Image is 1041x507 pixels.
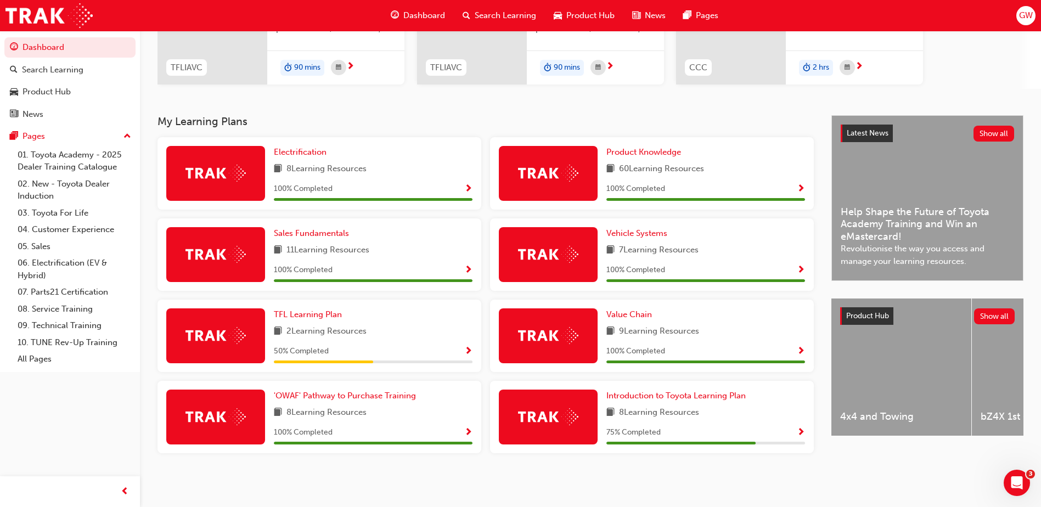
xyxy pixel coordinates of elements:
[606,309,652,319] span: Value Chain
[274,227,353,240] a: Sales Fundamentals
[22,108,43,121] div: News
[274,391,416,401] span: 'OWAF' Pathway to Purchase Training
[274,309,342,319] span: TFL Learning Plan
[274,345,329,358] span: 50 % Completed
[464,426,472,440] button: Show Progress
[121,485,129,499] span: prev-icon
[157,115,814,128] h3: My Learning Plans
[5,3,93,28] img: Trak
[797,426,805,440] button: Show Progress
[689,61,707,74] span: CCC
[464,428,472,438] span: Show Progress
[4,126,136,147] button: Pages
[123,129,131,144] span: up-icon
[274,183,333,195] span: 100 % Completed
[632,9,640,22] span: news-icon
[1016,6,1036,25] button: GW
[13,317,136,334] a: 09. Technical Training
[845,61,850,75] span: calendar-icon
[518,327,578,344] img: Trak
[606,406,615,420] span: book-icon
[847,128,888,138] span: Latest News
[840,307,1015,325] a: Product HubShow all
[619,406,699,420] span: 8 Learning Resources
[1004,470,1030,496] iframe: Intercom live chat
[274,147,327,157] span: Electrification
[606,227,672,240] a: Vehicle Systems
[619,325,699,339] span: 9 Learning Resources
[274,390,420,402] a: 'OWAF' Pathway to Purchase Training
[22,130,45,143] div: Pages
[841,125,1014,142] a: Latest NewsShow all
[797,266,805,275] span: Show Progress
[797,347,805,357] span: Show Progress
[294,61,320,74] span: 90 mins
[518,408,578,425] img: Trak
[286,406,367,420] span: 8 Learning Resources
[645,9,666,22] span: News
[274,264,333,277] span: 100 % Completed
[382,4,454,27] a: guage-iconDashboard
[974,126,1015,142] button: Show all
[840,410,963,423] span: 4x4 and Towing
[464,266,472,275] span: Show Progress
[391,9,399,22] span: guage-icon
[10,87,18,97] span: car-icon
[797,345,805,358] button: Show Progress
[619,162,704,176] span: 60 Learning Resources
[619,244,699,257] span: 7 Learning Resources
[855,62,863,72] span: next-icon
[606,391,746,401] span: Introduction to Toyota Learning Plan
[274,146,331,159] a: Electrification
[1026,470,1035,478] span: 3
[606,183,665,195] span: 100 % Completed
[4,82,136,102] a: Product Hub
[606,244,615,257] span: book-icon
[831,115,1023,281] a: Latest NewsShow allHelp Shape the Future of Toyota Academy Training and Win an eMastercard!Revolu...
[346,62,354,72] span: next-icon
[606,146,685,159] a: Product Knowledge
[831,298,971,436] a: 4x4 and Towing
[286,325,367,339] span: 2 Learning Resources
[606,308,656,321] a: Value Chain
[554,61,580,74] span: 90 mins
[606,62,614,72] span: next-icon
[171,61,202,74] span: TFLIAVC
[545,4,623,27] a: car-iconProduct Hub
[974,308,1015,324] button: Show all
[13,205,136,222] a: 03. Toyota For Life
[606,426,661,439] span: 75 % Completed
[606,228,667,238] span: Vehicle Systems
[475,9,536,22] span: Search Learning
[606,147,681,157] span: Product Knowledge
[286,244,369,257] span: 11 Learning Resources
[185,165,246,182] img: Trak
[10,65,18,75] span: search-icon
[606,325,615,339] span: book-icon
[13,176,136,205] a: 02. New - Toyota Dealer Induction
[274,325,282,339] span: book-icon
[464,182,472,196] button: Show Progress
[464,263,472,277] button: Show Progress
[846,311,889,320] span: Product Hub
[696,9,718,22] span: Pages
[595,61,601,75] span: calendar-icon
[841,206,1014,243] span: Help Shape the Future of Toyota Academy Training and Win an eMastercard!
[13,221,136,238] a: 04. Customer Experience
[797,182,805,196] button: Show Progress
[13,334,136,351] a: 10. TUNE Rev-Up Training
[566,9,615,22] span: Product Hub
[1019,9,1033,22] span: GW
[544,61,552,75] span: duration-icon
[13,147,136,176] a: 01. Toyota Academy - 2025 Dealer Training Catalogue
[683,9,691,22] span: pages-icon
[403,9,445,22] span: Dashboard
[13,351,136,368] a: All Pages
[797,263,805,277] button: Show Progress
[22,86,71,98] div: Product Hub
[13,238,136,255] a: 05. Sales
[4,35,136,126] button: DashboardSearch LearningProduct HubNews
[10,132,18,142] span: pages-icon
[274,406,282,420] span: book-icon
